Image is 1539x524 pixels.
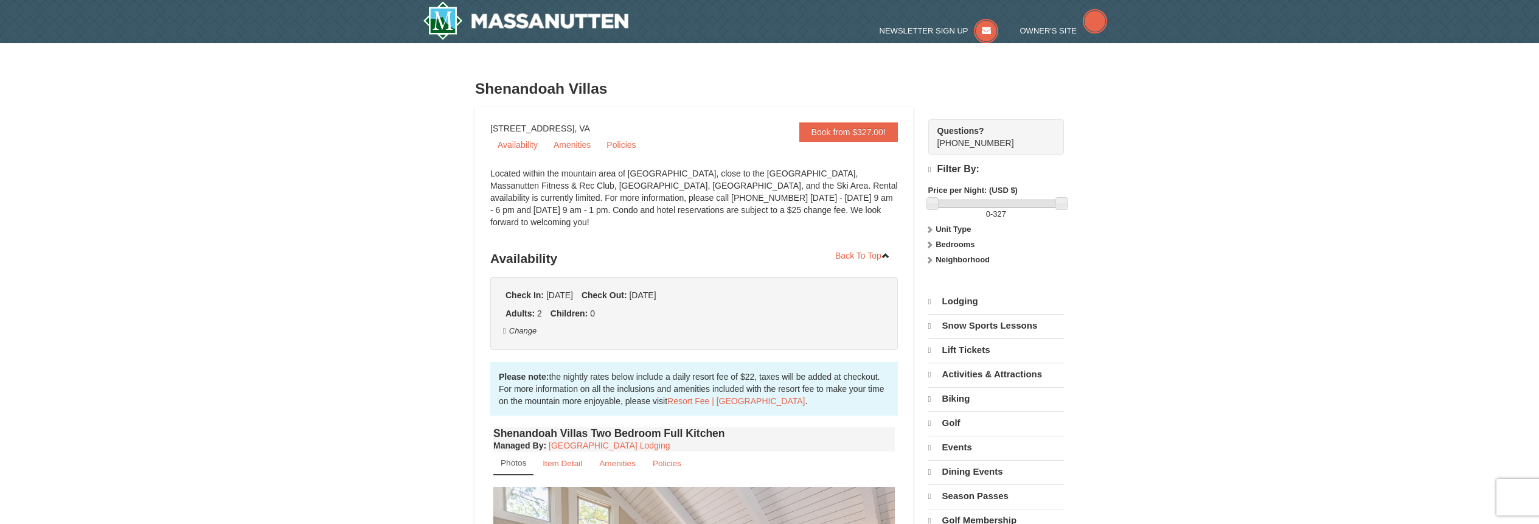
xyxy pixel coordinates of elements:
[1020,26,1108,35] a: Owner's Site
[629,290,656,300] span: [DATE]
[490,246,898,271] h3: Availability
[501,458,526,467] small: Photos
[493,441,543,450] span: Managed By
[928,164,1064,175] h4: Filter By:
[880,26,968,35] span: Newsletter Sign Up
[928,387,1064,410] a: Biking
[928,363,1064,386] a: Activities & Attractions
[591,452,644,475] a: Amenities
[645,452,689,475] a: Policies
[928,186,1018,195] strong: Price per Night: (USD $)
[799,122,898,142] a: Book from $327.00!
[667,396,805,406] a: Resort Fee | [GEOGRAPHIC_DATA]
[936,225,971,234] strong: Unit Type
[880,26,999,35] a: Newsletter Sign Up
[928,314,1064,337] a: Snow Sports Lessons
[936,255,990,264] strong: Neighborhood
[582,290,627,300] strong: Check Out:
[599,136,643,154] a: Policies
[827,246,898,265] a: Back To Top
[551,309,588,318] strong: Children:
[546,290,573,300] span: [DATE]
[928,290,1064,313] a: Lodging
[475,77,1064,101] h3: Shenandoah Villas
[505,290,544,300] strong: Check In:
[535,452,590,475] a: Item Detail
[936,240,974,249] strong: Bedrooms
[653,459,681,468] small: Policies
[928,411,1064,435] a: Golf
[599,459,636,468] small: Amenities
[1020,26,1077,35] span: Owner's Site
[505,309,535,318] strong: Adults:
[928,460,1064,483] a: Dining Events
[490,167,898,240] div: Located within the mountain area of [GEOGRAPHIC_DATA], close to the [GEOGRAPHIC_DATA], Massanutte...
[490,362,898,416] div: the nightly rates below include a daily resort fee of $22, taxes will be added at checkout. For m...
[928,338,1064,362] a: Lift Tickets
[493,452,533,475] a: Photos
[590,309,595,318] span: 0
[928,436,1064,459] a: Events
[928,208,1064,220] label: -
[986,209,990,218] span: 0
[549,441,670,450] a: [GEOGRAPHIC_DATA] Lodging
[493,427,895,439] h4: Shenandoah Villas Two Bedroom Full Kitchen
[537,309,542,318] span: 2
[546,136,598,154] a: Amenities
[937,126,984,136] strong: Questions?
[993,209,1006,218] span: 327
[499,372,549,382] strong: Please note:
[543,459,582,468] small: Item Detail
[937,125,1042,148] span: [PHONE_NUMBER]
[423,1,628,40] img: Massanutten Resort Logo
[423,1,628,40] a: Massanutten Resort
[493,441,546,450] strong: :
[502,324,537,338] button: Change
[928,484,1064,508] a: Season Passes
[490,136,545,154] a: Availability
